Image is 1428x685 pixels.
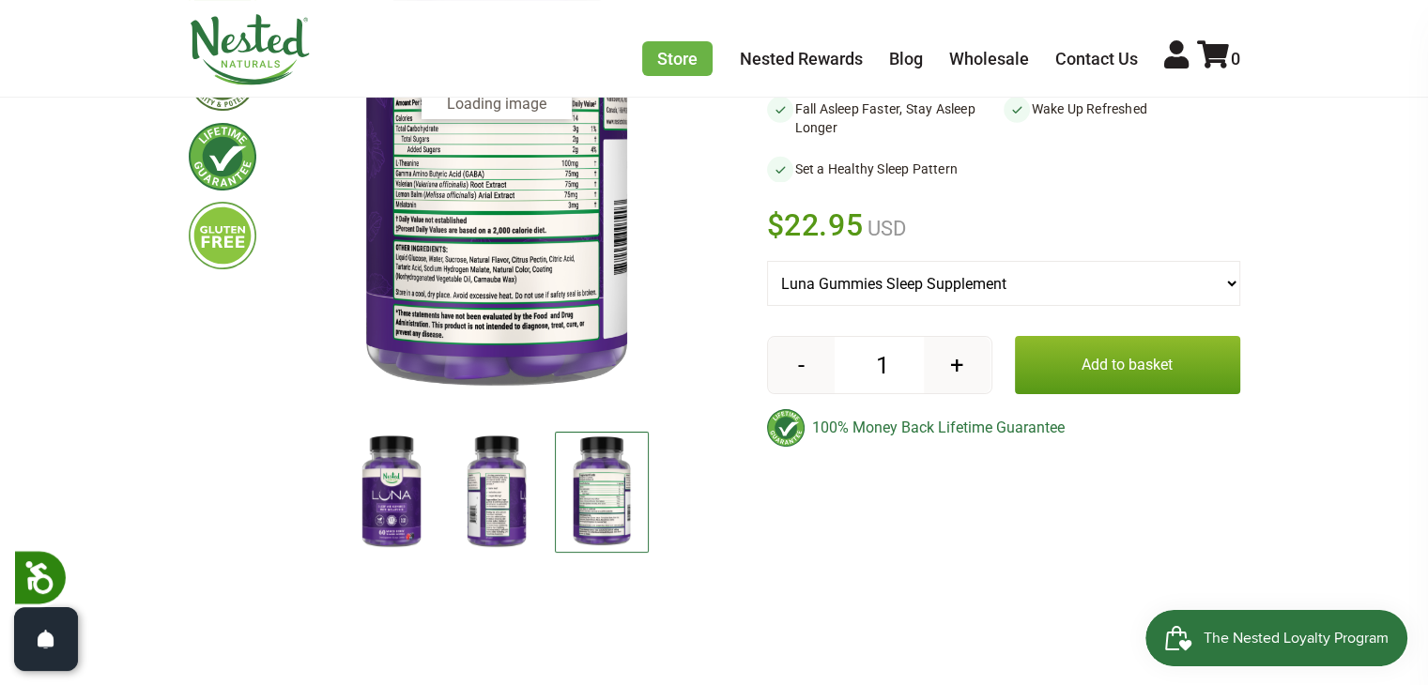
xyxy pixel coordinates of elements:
[1004,96,1240,141] li: Wake Up Refreshed
[345,432,438,554] img: Luna Gummies Sleep Supplement
[767,409,805,447] img: badge-lifetimeguarantee-color.svg
[642,41,713,76] a: Store
[1015,336,1240,394] button: Add to basket
[740,49,863,68] a: Nested Rewards
[555,432,649,553] img: Luna Gummies Sleep Supplement
[768,337,835,393] button: -
[767,205,864,246] span: $22.95
[949,49,1029,68] a: Wholesale
[450,432,544,554] img: Luna Gummies Sleep Supplement
[1055,49,1138,68] a: Contact Us
[767,96,1004,141] li: Fall Asleep Faster, Stay Asleep Longer
[863,217,906,240] span: USD
[767,409,1240,447] div: 100% Money Back Lifetime Guarantee
[189,123,256,190] img: lifetimeguarantee
[422,89,572,119] div: Loading image
[889,49,923,68] a: Blog
[189,202,256,269] img: glutenfree
[189,14,311,85] img: Nested Naturals
[1197,49,1240,68] a: 0
[1145,610,1409,666] iframe: Button to open loyalty program pop-up
[14,607,78,671] button: Open
[767,156,1004,182] li: Set a Healthy Sleep Pattern
[1231,49,1240,68] span: 0
[924,337,990,393] button: +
